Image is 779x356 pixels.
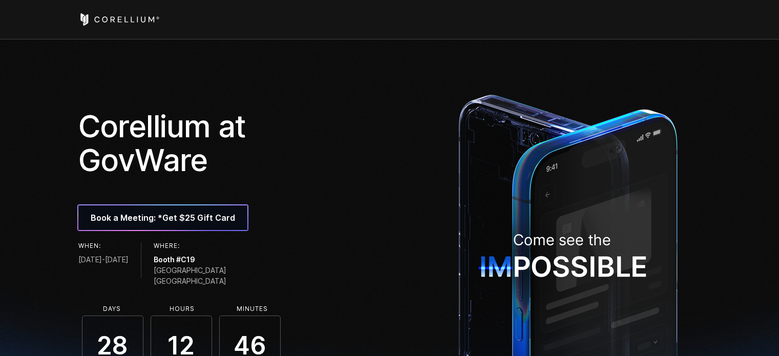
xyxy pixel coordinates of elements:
[152,305,213,312] li: Hours
[81,305,143,312] li: Days
[78,254,129,265] span: [DATE]-[DATE]
[78,242,129,249] h6: When:
[154,265,226,286] span: [GEOGRAPHIC_DATA] [GEOGRAPHIC_DATA]
[78,109,383,177] h1: Corellium at GovWare
[222,305,283,312] li: Minutes
[78,205,247,230] a: Book a Meeting: *Get $25 Gift Card
[91,212,235,224] span: Book a Meeting: *Get $25 Gift Card
[154,242,226,249] h6: Where:
[154,254,226,265] span: Booth #C19
[78,13,160,26] a: Corellium Home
